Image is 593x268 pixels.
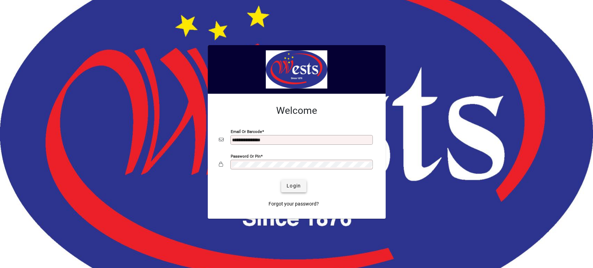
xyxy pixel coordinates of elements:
[281,180,306,192] button: Login
[231,153,261,158] mat-label: Password or Pin
[266,198,322,210] a: Forgot your password?
[231,129,262,134] mat-label: Email or Barcode
[287,182,301,190] span: Login
[219,105,374,117] h2: Welcome
[269,200,319,208] span: Forgot your password?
